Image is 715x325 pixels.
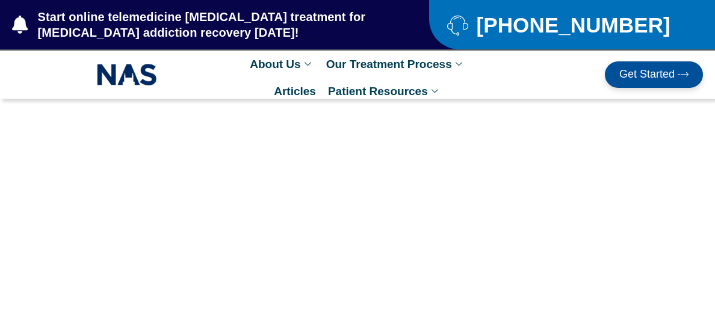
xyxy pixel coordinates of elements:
span: Get Started [619,69,675,81]
a: Get Started [605,61,703,88]
span: Start online telemedicine [MEDICAL_DATA] treatment for [MEDICAL_DATA] addiction recovery [DATE]! [35,9,381,40]
img: NAS_email_signature-removebg-preview.png [97,61,157,88]
a: Patient Resources [322,78,447,105]
a: Articles [268,78,322,105]
a: Our Treatment Process [320,51,471,78]
a: [PHONE_NUMBER] [447,14,685,36]
a: About Us [244,51,320,78]
a: Start online telemedicine [MEDICAL_DATA] treatment for [MEDICAL_DATA] addiction recovery [DATE]! [12,9,381,40]
span: [PHONE_NUMBER] [474,17,670,32]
